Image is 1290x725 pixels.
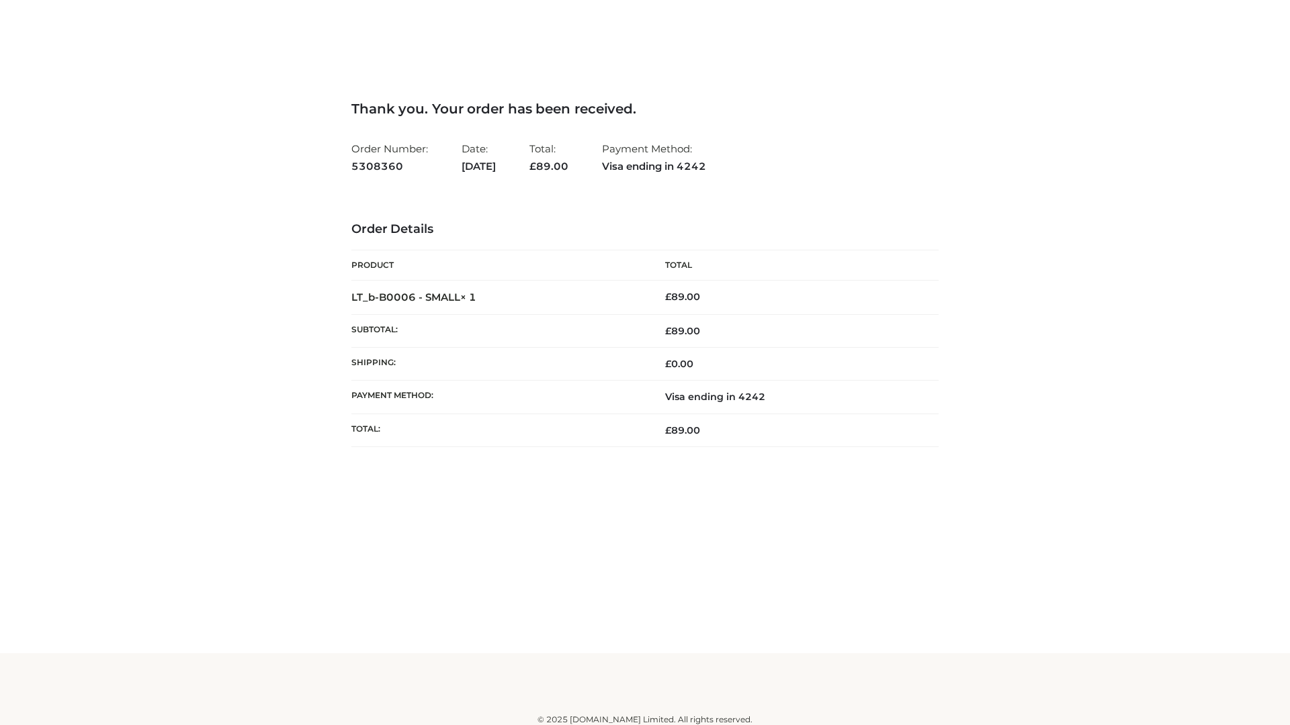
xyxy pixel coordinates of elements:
th: Payment method: [351,381,645,414]
h3: Thank you. Your order has been received. [351,101,939,117]
span: 89.00 [529,160,568,173]
li: Date: [462,137,496,178]
li: Payment Method: [602,137,706,178]
th: Shipping: [351,348,645,381]
th: Total [645,250,939,281]
span: 89.00 [665,424,700,436]
span: £ [529,160,536,173]
span: 89.00 [665,325,700,337]
bdi: 0.00 [665,358,693,370]
li: Total: [529,137,568,178]
strong: 5308360 [351,158,428,175]
bdi: 89.00 [665,291,700,303]
strong: [DATE] [462,158,496,175]
th: Subtotal: [351,314,645,347]
strong: LT_b-B0006 - SMALL [351,291,476,303]
td: Visa ending in 4242 [645,381,939,414]
span: £ [665,358,671,370]
th: Total: [351,414,645,446]
strong: Visa ending in 4242 [602,158,706,175]
h3: Order Details [351,222,939,237]
li: Order Number: [351,137,428,178]
span: £ [665,325,671,337]
th: Product [351,250,645,281]
span: £ [665,424,671,436]
span: £ [665,291,671,303]
strong: × 1 [460,291,476,303]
